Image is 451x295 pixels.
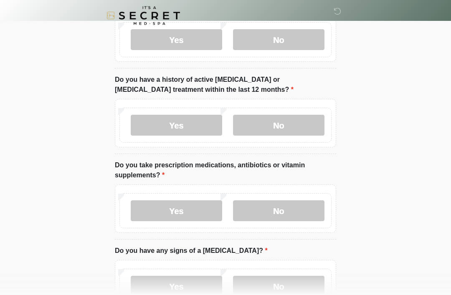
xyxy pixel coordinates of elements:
[233,115,324,136] label: No
[115,161,336,181] label: Do you take prescription medications, antibiotics or vitamin supplements?
[106,6,180,25] img: It's A Secret Med Spa Logo
[131,201,222,222] label: Yes
[115,246,268,256] label: Do you have any signs of a [MEDICAL_DATA]?
[131,30,222,50] label: Yes
[233,30,324,50] label: No
[233,201,324,222] label: No
[131,115,222,136] label: Yes
[115,75,336,95] label: Do you have a history of active [MEDICAL_DATA] or [MEDICAL_DATA] treatment within the last 12 mon...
